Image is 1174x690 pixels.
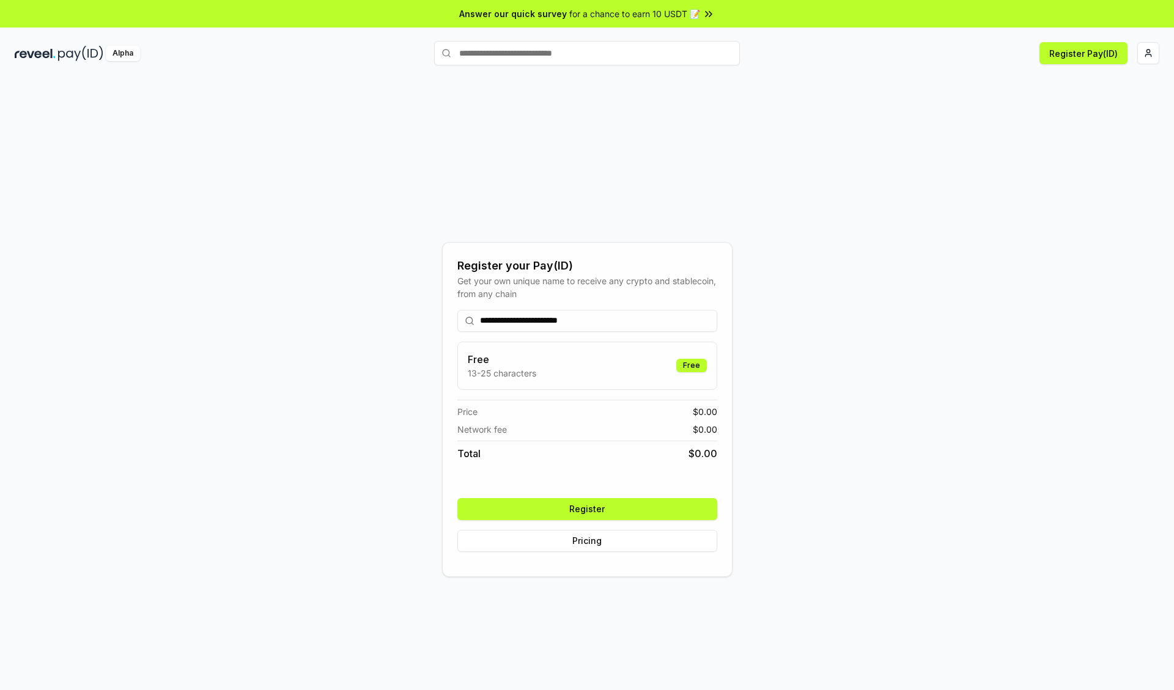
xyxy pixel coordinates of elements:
[457,530,717,552] button: Pricing
[569,7,700,20] span: for a chance to earn 10 USDT 📝
[689,446,717,461] span: $ 0.00
[106,46,140,61] div: Alpha
[693,405,717,418] span: $ 0.00
[457,446,481,461] span: Total
[15,46,56,61] img: reveel_dark
[1039,42,1128,64] button: Register Pay(ID)
[457,498,717,520] button: Register
[457,423,507,436] span: Network fee
[693,423,717,436] span: $ 0.00
[457,257,717,274] div: Register your Pay(ID)
[468,352,536,367] h3: Free
[457,405,478,418] span: Price
[459,7,567,20] span: Answer our quick survey
[457,274,717,300] div: Get your own unique name to receive any crypto and stablecoin, from any chain
[676,359,707,372] div: Free
[58,46,103,61] img: pay_id
[468,367,536,380] p: 13-25 characters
